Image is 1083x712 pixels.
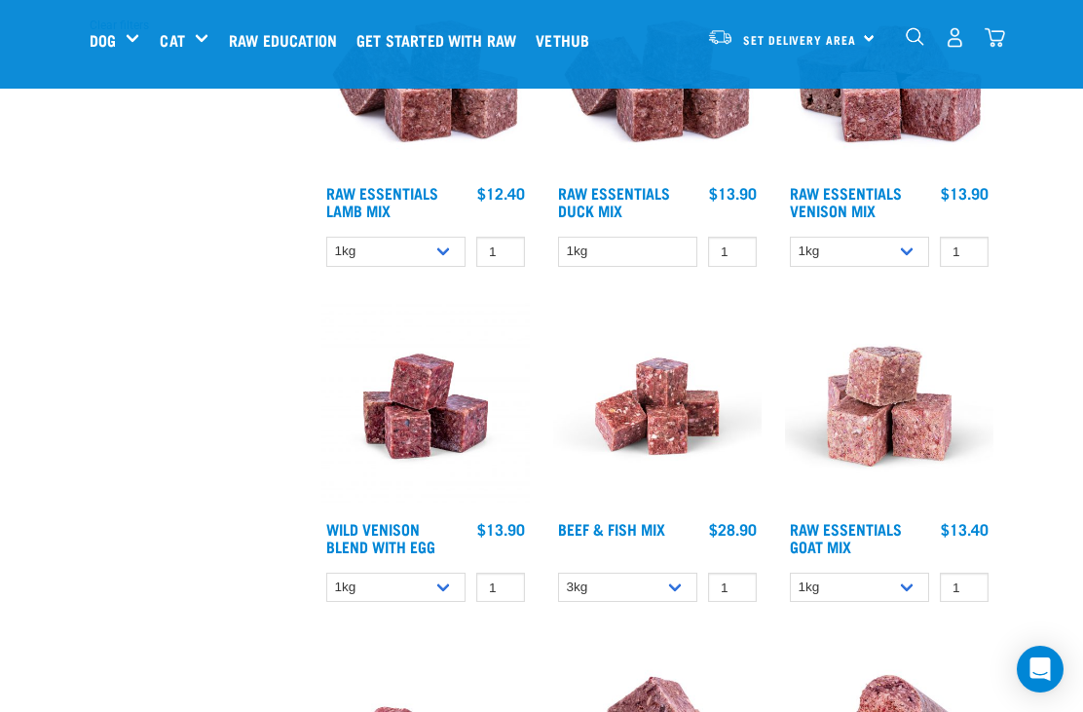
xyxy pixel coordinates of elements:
img: user.png [945,27,965,48]
input: 1 [708,573,757,603]
img: Venison Egg 1616 [321,302,530,510]
a: Raw Education [224,1,352,79]
div: $13.90 [709,184,757,202]
a: Dog [90,28,116,52]
div: Open Intercom Messenger [1017,646,1064,693]
input: 1 [476,573,525,603]
div: $13.90 [477,520,525,538]
img: van-moving.png [707,28,733,46]
input: 1 [940,573,989,603]
a: Beef & Fish Mix [558,524,665,533]
a: Wild Venison Blend with Egg [326,524,435,550]
a: Get started with Raw [352,1,531,79]
div: $13.90 [941,184,989,202]
div: $28.90 [709,520,757,538]
a: Raw Essentials Duck Mix [558,188,670,214]
input: 1 [708,237,757,267]
a: Raw Essentials Lamb Mix [326,188,438,214]
input: 1 [476,237,525,267]
div: $12.40 [477,184,525,202]
img: Beef Mackerel 1 [553,302,762,510]
a: Raw Essentials Venison Mix [790,188,902,214]
div: $13.40 [941,520,989,538]
span: Set Delivery Area [743,36,856,43]
a: Raw Essentials Goat Mix [790,524,902,550]
img: home-icon-1@2x.png [906,27,924,46]
img: home-icon@2x.png [985,27,1005,48]
a: Cat [160,28,184,52]
img: Goat M Ix 38448 [785,302,993,510]
a: Vethub [531,1,604,79]
input: 1 [940,237,989,267]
